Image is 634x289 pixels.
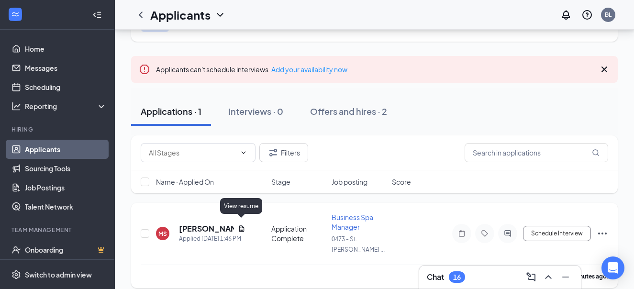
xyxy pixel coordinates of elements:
input: Search in applications [465,143,608,162]
div: Application Complete [271,224,326,243]
b: 6 minutes ago [568,273,607,280]
span: Job posting [332,177,367,187]
svg: ChevronDown [214,9,226,21]
svg: MagnifyingGlass [592,149,600,156]
button: Filter Filters [259,143,308,162]
svg: Tag [479,230,490,237]
h3: Chat [427,272,444,282]
a: OnboardingCrown [25,240,107,259]
span: Applicants can't schedule interviews. [156,65,347,74]
div: Offers and hires · 2 [310,105,387,117]
button: ChevronUp [541,269,556,285]
svg: Notifications [560,9,572,21]
button: Schedule Interview [523,226,591,241]
svg: WorkstreamLogo [11,10,20,19]
svg: ChevronLeft [135,9,146,21]
svg: ChevronDown [240,149,247,156]
svg: Collapse [92,10,102,20]
div: View resume [220,198,262,214]
button: Minimize [558,269,573,285]
svg: Minimize [560,271,571,283]
div: Open Intercom Messenger [601,256,624,279]
div: 16 [453,273,461,281]
input: All Stages [149,147,236,158]
h5: [PERSON_NAME] [179,223,234,234]
svg: ActiveChat [502,230,513,237]
a: Job Postings [25,178,107,197]
a: Home [25,39,107,58]
svg: Error [139,64,150,75]
span: Name · Applied On [156,177,214,187]
svg: Cross [599,64,610,75]
button: ComposeMessage [523,269,539,285]
svg: Document [238,225,245,233]
svg: Analysis [11,101,21,111]
span: Score [392,177,411,187]
a: Talent Network [25,197,107,216]
div: Hiring [11,125,105,133]
a: Sourcing Tools [25,159,107,178]
svg: Note [456,230,467,237]
a: Messages [25,58,107,78]
svg: Ellipses [597,228,608,239]
div: Team Management [11,226,105,234]
svg: Settings [11,270,21,279]
div: Reporting [25,101,107,111]
div: MS [158,230,167,238]
div: Applied [DATE] 1:46 PM [179,234,245,244]
svg: ChevronUp [543,271,554,283]
span: Stage [271,177,290,187]
div: Applications · 1 [141,105,201,117]
div: Interviews · 0 [228,105,283,117]
a: Scheduling [25,78,107,97]
h1: Applicants [150,7,211,23]
span: Business Spa Manager [332,213,373,231]
div: Switch to admin view [25,270,92,279]
a: Add your availability now [271,65,347,74]
svg: Filter [267,147,279,158]
a: Applicants [25,140,107,159]
svg: QuestionInfo [581,9,593,21]
svg: ComposeMessage [525,271,537,283]
div: BL [605,11,612,19]
span: 0473 - St. [PERSON_NAME] ... [332,235,385,253]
